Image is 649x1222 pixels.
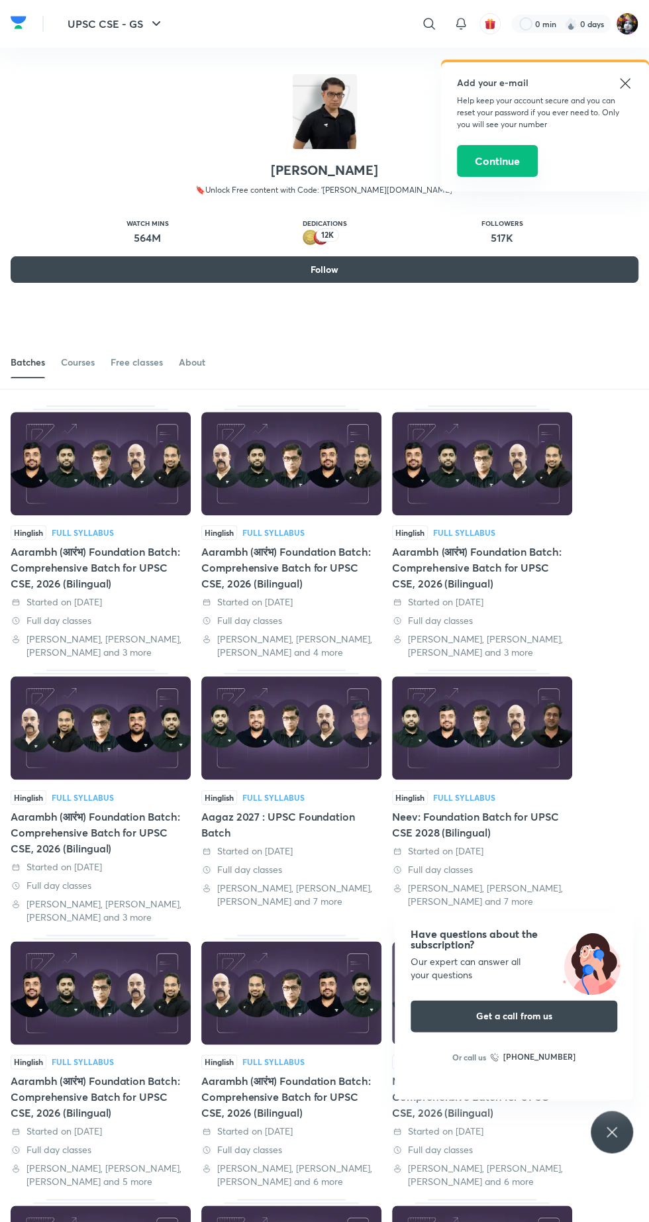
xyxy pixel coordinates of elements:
[392,844,572,858] div: Started on 8 Jun 2025
[11,1162,191,1188] div: Sudarshan Gurjar, Dr Sidharth Arora, Saurabh Pandey and 5 more
[503,1050,575,1064] h6: [PHONE_NUMBER]
[242,793,305,801] div: Full Syllabus
[179,356,205,369] div: About
[201,670,381,923] div: Aagaz 2027 : UPSC Foundation Batch
[201,935,381,1188] div: Aarambh (आरंभ) Foundation Batch: Comprehensive Batch for UPSC CSE, 2026 (Bilingual)
[11,897,191,924] div: Sudarshan Gurjar, Dr Sidharth Arora, Mrunal Patel and 3 more
[201,863,381,876] div: Full day classes
[201,1125,381,1138] div: Started on 17 May 2025
[11,879,191,892] div: Full day classes
[11,633,191,659] div: Sudarshan Gurjar, Dr Sidharth Arora, Arti Chhawari and 3 more
[392,882,572,908] div: Navdeep Singh, Sudarshan Gurjar, Dr Sidharth Arora and 7 more
[179,346,205,378] a: About
[392,863,572,876] div: Full day classes
[52,793,114,801] div: Full Syllabus
[457,76,633,89] h5: Add your e-mail
[201,525,237,540] span: Hinglish
[564,17,577,30] img: streak
[313,230,329,246] img: educator badge1
[52,1058,114,1066] div: Full Syllabus
[550,929,633,995] img: ttu_illustration_new.svg
[481,219,523,227] p: Followers
[52,529,114,536] div: Full Syllabus
[201,882,381,908] div: Navdeep Singh, Sudarshan Gurjar, Dr Sidharth Arora and 7 more
[484,18,496,30] img: avatar
[303,219,347,227] p: Dedications
[392,1143,572,1156] div: Full day classes
[452,1051,486,1063] p: Or call us
[392,544,572,591] div: Aarambh (आरंभ) Foundation Batch: Comprehensive Batch for UPSC CSE, 2026 (Bilingual)
[11,941,191,1044] img: Thumbnail
[392,935,572,1188] div: Manzil (मंज़िल) Foundation Batch: Comprehensive Batch for UPSC CSE, 2026 (Bilingual)
[201,633,381,659] div: Sudarshan Gurjar, Dr Sidharth Arora, Arti Chhawari and 4 more
[392,1125,572,1138] div: Started on 6 May 2025
[392,614,572,627] div: Full day classes
[392,1073,572,1121] div: Manzil (मंज़िल) Foundation Batch: Comprehensive Batch for UPSC CSE, 2026 (Bilingual)
[11,405,191,659] div: Aarambh (आरंभ) Foundation Batch: Comprehensive Batch for UPSC CSE, 2026 (Bilingual)
[201,844,381,858] div: Started on 8 Jun 2025
[311,263,338,276] span: Follow
[321,230,334,240] p: 12K
[490,1050,575,1064] a: [PHONE_NUMBER]
[411,955,617,982] div: Our expert can answer all your questions
[392,412,572,515] img: Thumbnail
[392,405,572,659] div: Aarambh (आरंभ) Foundation Batch: Comprehensive Batch for UPSC CSE, 2026 (Bilingual)
[457,95,633,130] p: Help keep your account secure and you can reset your password if you ever need to. Only you will ...
[479,13,501,34] button: avatar
[201,941,381,1044] img: Thumbnail
[11,1054,46,1069] span: Hinglish
[201,412,381,515] img: Thumbnail
[201,809,381,840] div: Aagaz 2027 : UPSC Foundation Batch
[61,356,95,369] div: Courses
[392,1162,572,1188] div: Sudarshan Gurjar, Dr Sidharth Arora, Anuj Garg and 6 more
[392,941,572,1044] img: Thumbnail
[60,11,172,37] button: UPSC CSE - GS
[457,145,538,177] button: Continue
[201,405,381,659] div: Aarambh (आरंभ) Foundation Batch: Comprehensive Batch for UPSC CSE, 2026 (Bilingual)
[303,230,319,246] img: educator badge2
[392,633,572,659] div: Sudarshan Gurjar, Dr Sidharth Arora, Anuj Garg and 3 more
[11,13,26,32] img: Company Logo
[11,13,26,36] a: Company Logo
[111,356,163,369] div: Free classes
[201,1073,381,1121] div: Aarambh (आरंभ) Foundation Batch: Comprehensive Batch for UPSC CSE, 2026 (Bilingual)
[126,230,169,246] p: 564M
[11,346,45,378] a: Batches
[201,1054,237,1069] span: Hinglish
[111,346,163,378] a: Free classes
[201,1162,381,1188] div: Sudarshan Gurjar, Dr Sidharth Arora, Saurabh Pandey and 6 more
[11,525,46,540] span: Hinglish
[242,529,305,536] div: Full Syllabus
[201,614,381,627] div: Full day classes
[201,595,381,609] div: Started on 9 Jul 2025
[433,793,495,801] div: Full Syllabus
[392,809,572,840] div: Neev: Foundation Batch for UPSC CSE 2028 (Bilingual)
[481,230,523,246] p: 517K
[392,525,428,540] span: Hinglish
[11,1125,191,1138] div: Started on 31 May 2025
[11,356,45,369] div: Batches
[242,1058,305,1066] div: Full Syllabus
[411,929,617,950] h4: Have questions about the subscription?
[11,412,191,515] img: Thumbnail
[11,935,191,1188] div: Aarambh (आरंभ) Foundation Batch: Comprehensive Batch for UPSC CSE, 2026 (Bilingual)
[11,670,191,923] div: Aarambh (आरंभ) Foundation Batch: Comprehensive Batch for UPSC CSE, 2026 (Bilingual)
[392,676,572,780] img: Thumbnail
[433,529,495,536] div: Full Syllabus
[271,162,377,178] h2: [PERSON_NAME]
[392,1054,428,1069] span: Hinglish
[126,219,169,227] p: Watch mins
[392,790,428,805] span: Hinglish
[293,77,357,164] img: class
[392,670,572,923] div: Neev: Foundation Batch for UPSC CSE 2028 (Bilingual)
[11,809,191,856] div: Aarambh (आरंभ) Foundation Batch: Comprehensive Batch for UPSC CSE, 2026 (Bilingual)
[411,1000,617,1032] button: Get a call from us
[293,74,357,149] img: icon
[11,676,191,780] img: Thumbnail
[11,595,191,609] div: Started on 17 Jul 2025
[201,676,381,780] img: Thumbnail
[201,790,237,805] span: Hinglish
[11,860,191,874] div: Started on 8 Jun 2025
[392,595,572,609] div: Started on 30 Jun 2025
[11,544,191,591] div: Aarambh (आरंभ) Foundation Batch: Comprehensive Batch for UPSC CSE, 2026 (Bilingual)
